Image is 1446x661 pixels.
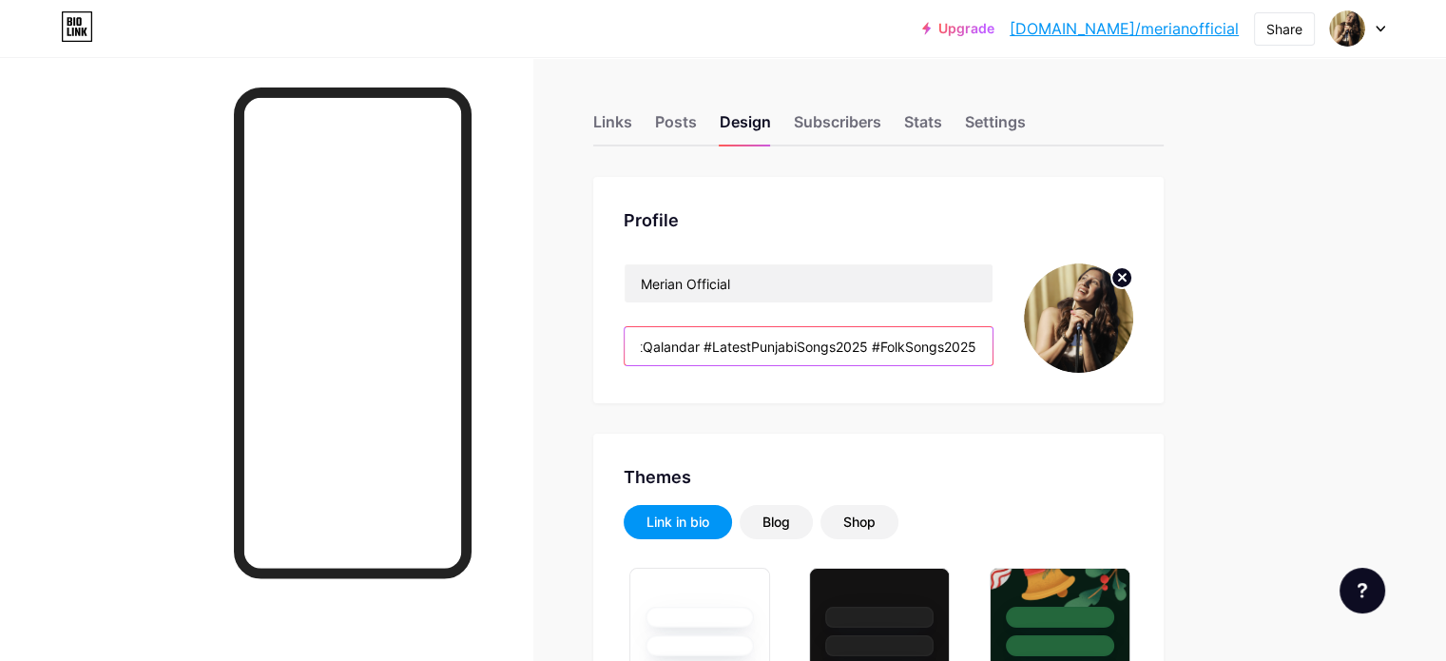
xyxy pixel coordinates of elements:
[625,327,993,365] input: Bio
[1266,19,1302,39] div: Share
[762,513,790,532] div: Blog
[655,110,697,145] div: Posts
[904,110,942,145] div: Stats
[794,110,881,145] div: Subscribers
[624,207,1133,233] div: Profile
[593,110,632,145] div: Links
[843,513,876,532] div: Shop
[965,110,1026,145] div: Settings
[624,464,1133,490] div: Themes
[625,264,993,302] input: Name
[1010,17,1239,40] a: [DOMAIN_NAME]/merianofficial
[720,110,771,145] div: Design
[1329,10,1365,47] img: merianofficial
[1024,263,1133,373] img: merianofficial
[646,513,709,532] div: Link in bio
[922,21,994,36] a: Upgrade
